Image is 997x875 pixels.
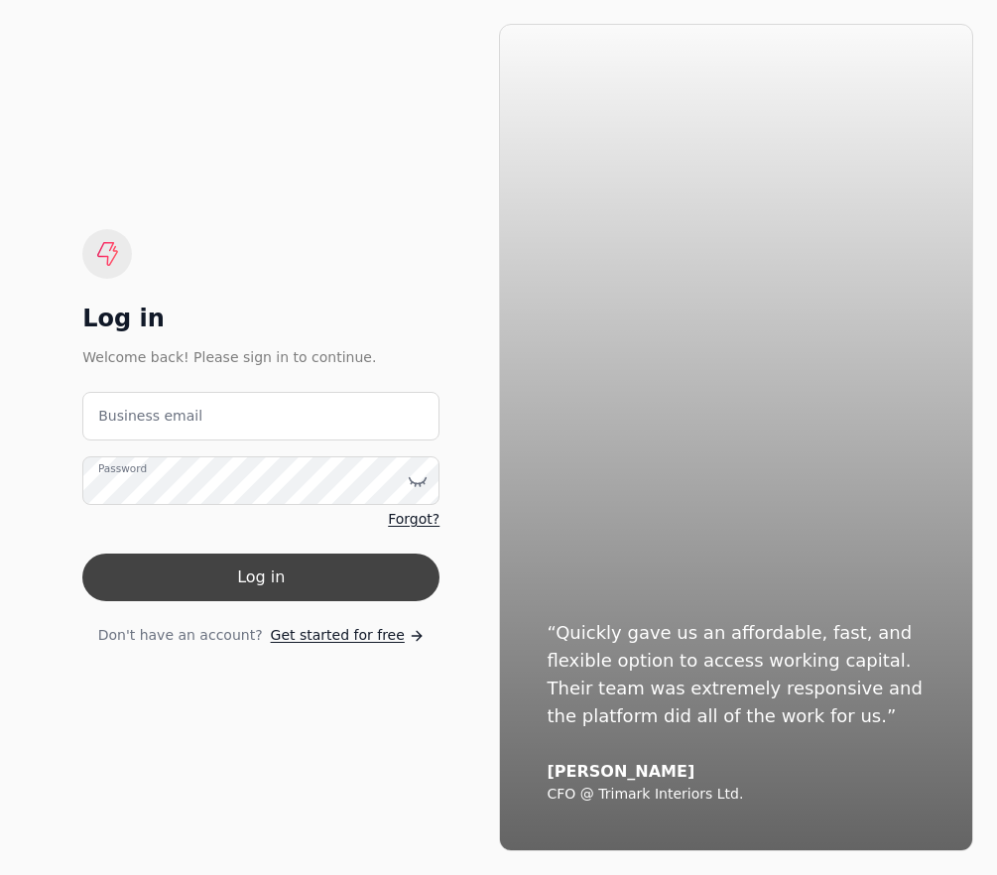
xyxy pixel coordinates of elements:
[548,619,926,730] div: “Quickly gave us an affordable, fast, and flexible option to access working capital. Their team w...
[548,786,926,804] div: CFO @ Trimark Interiors Ltd.
[98,461,147,477] label: Password
[271,625,405,646] span: Get started for free
[98,625,263,646] span: Don't have an account?
[388,509,439,530] a: Forgot?
[82,554,439,601] button: Log in
[98,406,202,427] label: Business email
[82,303,439,334] div: Log in
[82,346,439,368] div: Welcome back! Please sign in to continue.
[548,762,926,782] div: [PERSON_NAME]
[271,625,425,646] a: Get started for free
